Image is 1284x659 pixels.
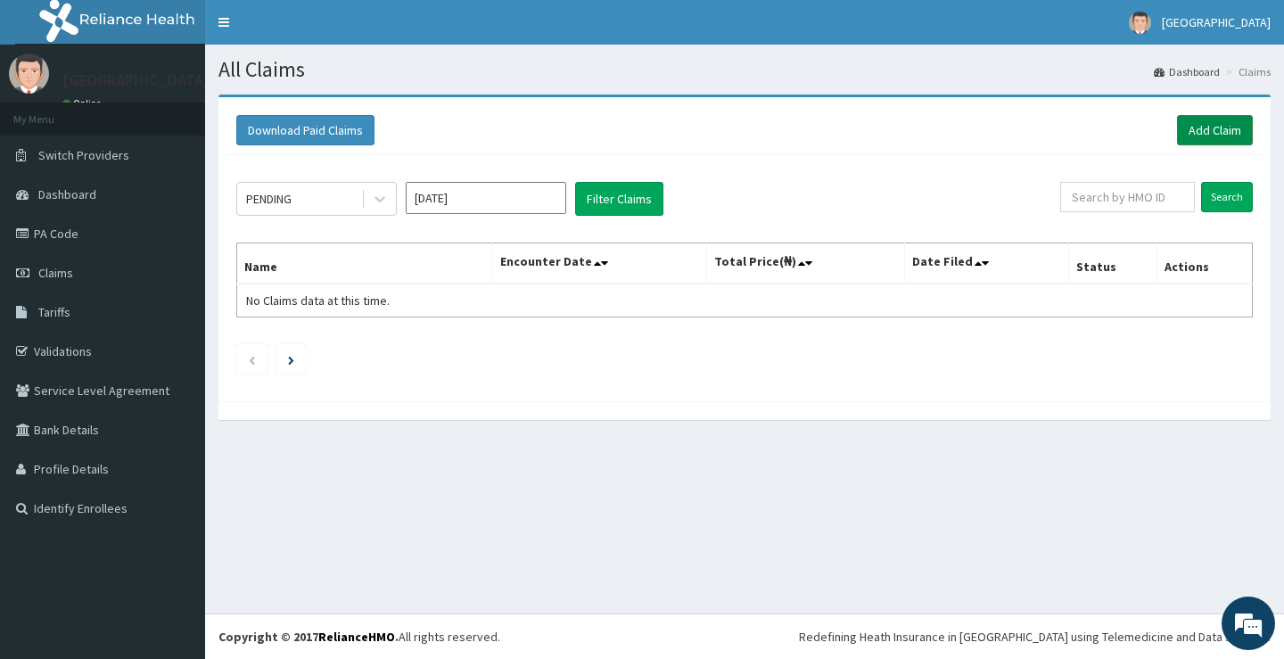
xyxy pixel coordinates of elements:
[1068,243,1156,284] th: Status
[93,100,300,123] div: Chat with us now
[218,629,399,645] strong: Copyright © 2017 .
[799,628,1271,646] div: Redefining Heath Insurance in [GEOGRAPHIC_DATA] using Telemedicine and Data Science!
[38,147,129,163] span: Switch Providers
[33,89,72,134] img: d_794563401_company_1708531726252_794563401
[1177,115,1253,145] a: Add Claim
[38,186,96,202] span: Dashboard
[62,97,105,110] a: Online
[38,304,70,320] span: Tariffs
[1162,14,1271,30] span: [GEOGRAPHIC_DATA]
[248,351,256,367] a: Previous page
[1222,64,1271,79] li: Claims
[292,9,335,52] div: Minimize live chat window
[246,190,292,208] div: PENDING
[1060,182,1195,212] input: Search by HMO ID
[236,115,374,145] button: Download Paid Claims
[103,209,246,389] span: We're online!
[38,265,73,281] span: Claims
[492,243,706,284] th: Encounter Date
[1129,12,1151,34] img: User Image
[237,243,493,284] th: Name
[406,182,566,214] input: Select Month and Year
[318,629,395,645] a: RelianceHMO
[575,182,663,216] button: Filter Claims
[288,351,294,367] a: Next page
[1156,243,1252,284] th: Actions
[218,58,1271,81] h1: All Claims
[1201,182,1253,212] input: Search
[9,54,49,94] img: User Image
[9,456,340,518] textarea: Type your message and hit 'Enter'
[1154,64,1220,79] a: Dashboard
[706,243,904,284] th: Total Price(₦)
[904,243,1068,284] th: Date Filed
[246,292,390,309] span: No Claims data at this time.
[205,614,1284,659] footer: All rights reserved.
[62,72,210,88] p: [GEOGRAPHIC_DATA]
